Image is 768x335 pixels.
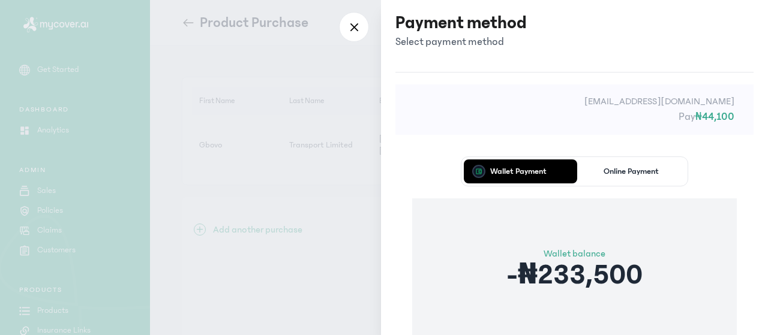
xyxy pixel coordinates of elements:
[415,108,734,125] p: Pay
[415,94,734,108] p: [EMAIL_ADDRESS][DOMAIN_NAME]
[490,167,547,176] p: Wallet Payment
[695,111,734,123] span: ₦44,100
[604,167,659,176] p: Online Payment
[395,12,527,34] h3: Payment method
[395,34,527,50] p: Select payment method
[506,246,643,261] p: Wallet balance
[506,261,643,289] p: -₦233,500
[577,159,686,183] button: Online Payment
[464,159,572,183] button: Wallet Payment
